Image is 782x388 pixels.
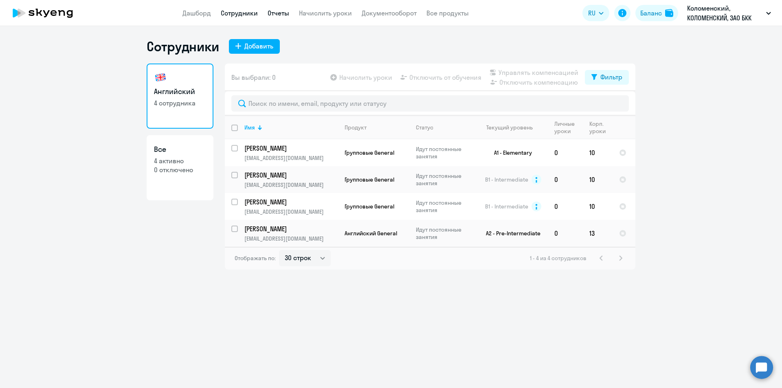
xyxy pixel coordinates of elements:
span: B1 - Intermediate [485,203,528,210]
p: Идут постоянные занятия [416,226,472,241]
button: Добавить [229,39,280,54]
div: Текущий уровень [479,124,547,131]
span: 1 - 4 из 4 сотрудников [530,254,586,262]
p: 4 активно [154,156,206,165]
img: english [154,71,167,84]
td: 0 [548,220,583,247]
p: [PERSON_NAME] [244,224,336,233]
img: balance [665,9,673,17]
div: Имя [244,124,338,131]
td: 10 [583,193,613,220]
div: Текущий уровень [486,124,533,131]
span: Групповые General [345,176,394,183]
p: Идут постоянные занятия [416,172,472,187]
p: [EMAIL_ADDRESS][DOMAIN_NAME] [244,181,338,189]
td: A2 - Pre-Intermediate [472,220,548,247]
a: [PERSON_NAME] [244,197,338,206]
td: 0 [548,166,583,193]
button: RU [582,5,609,21]
div: Корп. уроки [589,120,606,135]
a: Английский4 сотрудника [147,64,213,129]
div: Продукт [345,124,409,131]
div: Продукт [345,124,367,131]
div: Статус [416,124,433,131]
a: [PERSON_NAME] [244,144,338,153]
a: Начислить уроки [299,9,352,17]
p: Коломенский, КОЛОМЕНСКИЙ, ЗАО БКК [687,3,763,23]
span: RU [588,8,595,18]
a: Документооборот [362,9,417,17]
div: Имя [244,124,255,131]
span: Групповые General [345,203,394,210]
a: Все продукты [426,9,469,17]
p: 0 отключено [154,165,206,174]
span: Английский General [345,230,397,237]
a: [PERSON_NAME] [244,224,338,233]
p: [EMAIL_ADDRESS][DOMAIN_NAME] [244,154,338,162]
input: Поиск по имени, email, продукту или статусу [231,95,629,112]
div: Баланс [640,8,662,18]
span: Групповые General [345,149,394,156]
span: Отображать по: [235,254,276,262]
p: Идут постоянные занятия [416,199,472,214]
p: Идут постоянные занятия [416,145,472,160]
a: Дашборд [182,9,211,17]
div: Корп. уроки [589,120,612,135]
a: Отчеты [268,9,289,17]
a: [PERSON_NAME] [244,171,338,180]
a: Сотрудники [221,9,258,17]
h1: Сотрудники [147,38,219,55]
h3: Все [154,144,206,155]
a: Все4 активно0 отключено [147,135,213,200]
p: [PERSON_NAME] [244,197,336,206]
button: Коломенский, КОЛОМЕНСКИЙ, ЗАО БКК [683,3,775,23]
span: B1 - Intermediate [485,176,528,183]
p: [EMAIL_ADDRESS][DOMAIN_NAME] [244,208,338,215]
td: A1 - Elementary [472,139,548,166]
button: Балансbalance [635,5,678,21]
p: 4 сотрудника [154,99,206,107]
div: Добавить [244,41,273,51]
td: 0 [548,139,583,166]
button: Фильтр [585,70,629,85]
p: [EMAIL_ADDRESS][DOMAIN_NAME] [244,235,338,242]
div: Личные уроки [554,120,582,135]
td: 13 [583,220,613,247]
p: [PERSON_NAME] [244,144,336,153]
div: Фильтр [600,72,622,82]
div: Личные уроки [554,120,575,135]
h3: Английский [154,86,206,97]
div: Статус [416,124,472,131]
p: [PERSON_NAME] [244,171,336,180]
td: 10 [583,139,613,166]
td: 0 [548,193,583,220]
td: 10 [583,166,613,193]
span: Вы выбрали: 0 [231,72,276,82]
